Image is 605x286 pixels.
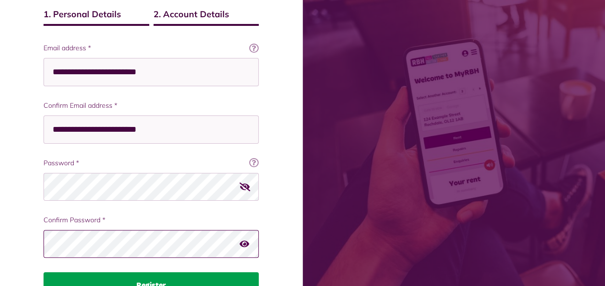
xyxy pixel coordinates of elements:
[44,215,259,225] label: Confirm Password *
[44,101,259,111] label: Confirm Email address *
[44,158,259,168] label: Password *
[44,43,259,53] label: Email address *
[44,8,149,26] span: 1. Personal Details
[154,8,259,26] span: 2. Account Details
